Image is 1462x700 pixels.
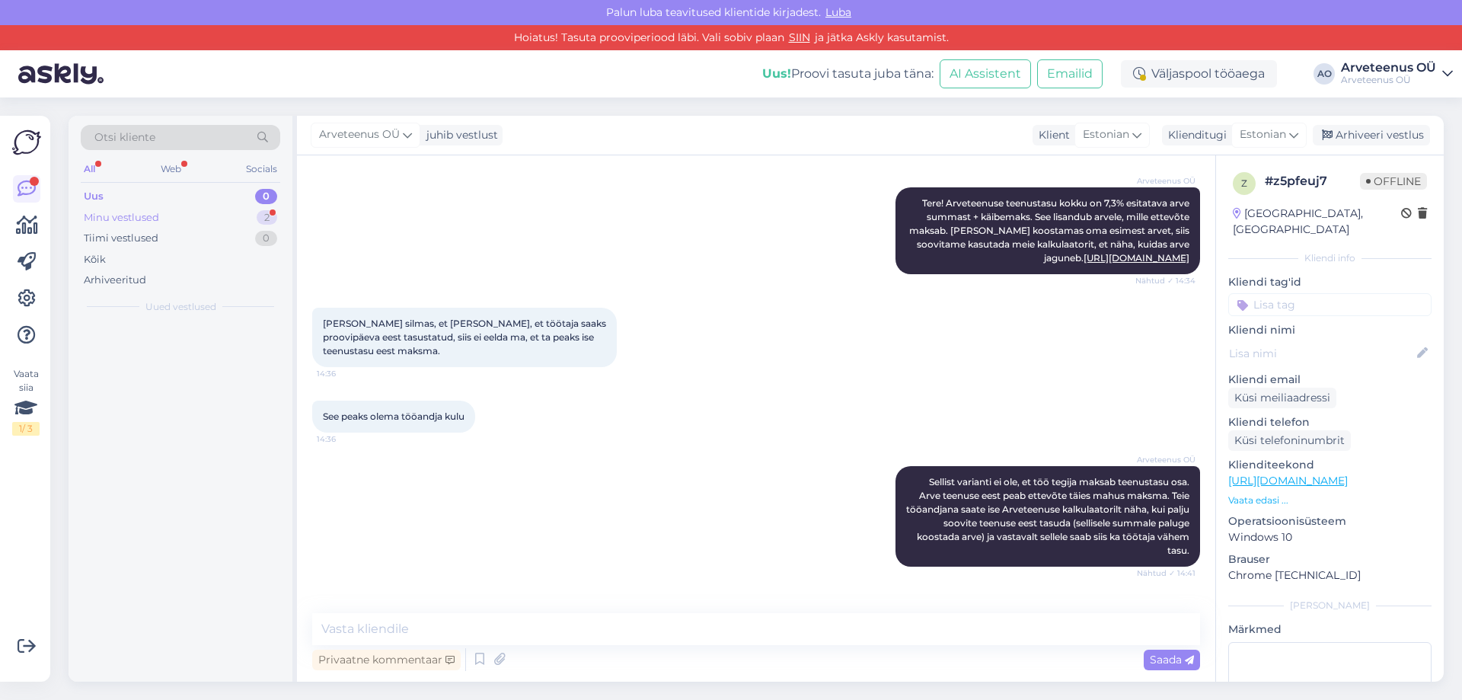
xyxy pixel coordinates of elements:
[1135,275,1195,286] span: Nähtud ✓ 14:34
[317,368,374,379] span: 14:36
[940,59,1031,88] button: AI Assistent
[1228,372,1432,388] p: Kliendi email
[1233,206,1401,238] div: [GEOGRAPHIC_DATA], [GEOGRAPHIC_DATA]
[84,273,146,288] div: Arhiveeritud
[1228,251,1432,265] div: Kliendi info
[1241,177,1247,189] span: z
[1162,127,1227,143] div: Klienditugi
[12,128,41,157] img: Askly Logo
[312,650,461,670] div: Privaatne kommentaar
[317,433,374,445] span: 14:36
[1341,62,1453,86] a: Arveteenus OÜArveteenus OÜ
[1265,172,1360,190] div: # z5pfeuj7
[1228,551,1432,567] p: Brauser
[1228,622,1432,638] p: Märkmed
[1313,125,1430,145] div: Arhiveeri vestlus
[255,189,277,204] div: 0
[1228,567,1432,583] p: Chrome [TECHNICAL_ID]
[243,159,280,179] div: Socials
[762,65,934,83] div: Proovi tasuta juba täna:
[257,210,277,225] div: 2
[1037,59,1103,88] button: Emailid
[81,159,98,179] div: All
[94,129,155,145] span: Otsi kliente
[1150,653,1194,666] span: Saada
[84,252,106,267] div: Kõik
[1228,388,1336,408] div: Küsi meiliaadressi
[1240,126,1286,143] span: Estonian
[909,197,1192,264] span: Tere! Arveteenuse teenustasu kokku on 7,3% esitatava arve summast + käibemaks. See lisandub arvel...
[1228,274,1432,290] p: Kliendi tag'id
[784,30,815,44] a: SIIN
[84,189,104,204] div: Uus
[323,318,608,356] span: [PERSON_NAME] silmas, et [PERSON_NAME], et töötaja saaks proovipäeva eest tasustatud, siis ei eel...
[1229,345,1414,362] input: Lisa nimi
[1360,173,1427,190] span: Offline
[1137,175,1195,187] span: Arveteenus OÜ
[323,411,464,422] span: See peaks olema tööandja kulu
[1033,127,1070,143] div: Klient
[1228,430,1351,451] div: Küsi telefoninumbrit
[1228,513,1432,529] p: Operatsioonisüsteem
[1228,414,1432,430] p: Kliendi telefon
[1341,74,1436,86] div: Arveteenus OÜ
[1341,62,1436,74] div: Arveteenus OÜ
[420,127,498,143] div: juhib vestlust
[906,476,1192,556] span: Sellist varianti ei ole, et töö tegija maksab teenustasu osa. Arve teenuse eest peab ettevõte täi...
[255,231,277,246] div: 0
[1228,293,1432,316] input: Lisa tag
[12,367,40,436] div: Vaata siia
[1083,126,1129,143] span: Estonian
[821,5,856,19] span: Luba
[1228,322,1432,338] p: Kliendi nimi
[319,126,400,143] span: Arveteenus OÜ
[1228,474,1348,487] a: [URL][DOMAIN_NAME]
[158,159,184,179] div: Web
[1137,454,1195,465] span: Arveteenus OÜ
[145,300,216,314] span: Uued vestlused
[1228,599,1432,612] div: [PERSON_NAME]
[1121,60,1277,88] div: Väljaspool tööaega
[1228,457,1432,473] p: Klienditeekond
[84,231,158,246] div: Tiimi vestlused
[84,210,159,225] div: Minu vestlused
[12,422,40,436] div: 1 / 3
[1228,494,1432,507] p: Vaata edasi ...
[1137,567,1195,579] span: Nähtud ✓ 14:41
[762,66,791,81] b: Uus!
[1314,63,1335,85] div: AO
[1228,529,1432,545] p: Windows 10
[1084,252,1189,264] a: [URL][DOMAIN_NAME]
